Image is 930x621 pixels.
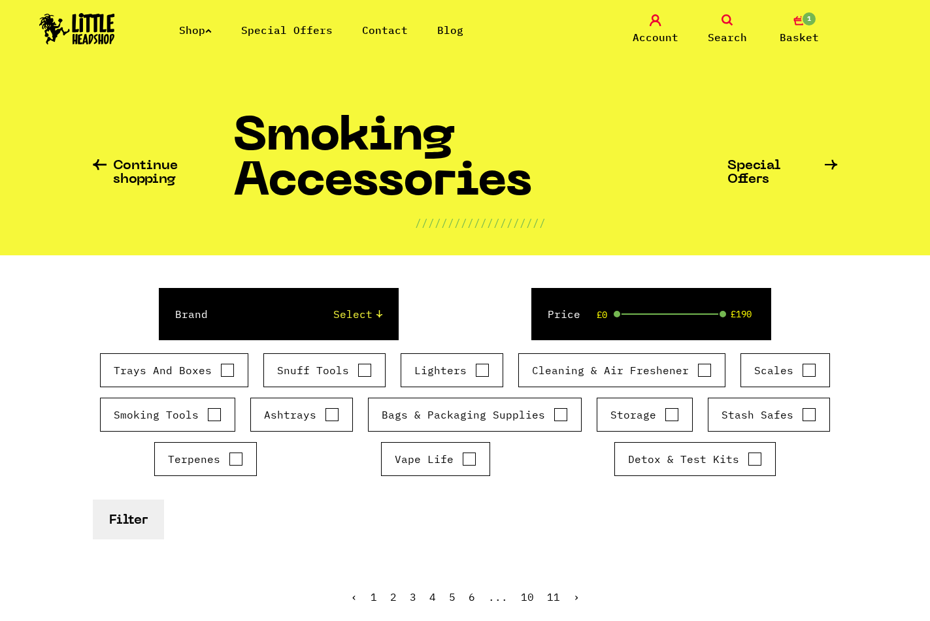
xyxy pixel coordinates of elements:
[708,29,747,45] span: Search
[532,362,712,378] label: Cleaning & Air Freshener
[39,13,115,44] img: Little Head Shop Logo
[277,362,372,378] label: Snuff Tools
[548,306,580,322] label: Price
[371,590,377,603] span: 1
[351,592,357,602] li: « Previous
[114,407,222,422] label: Smoking Tools
[93,500,164,539] button: Filter
[410,590,416,603] a: 3
[233,116,727,215] h1: Smoking Accessories
[780,29,819,45] span: Basket
[573,590,580,603] a: Next »
[351,590,357,603] span: ‹
[731,309,752,319] span: £190
[722,407,816,422] label: Stash Safes
[362,24,408,37] a: Contact
[264,407,339,422] label: Ashtrays
[114,362,235,378] label: Trays And Boxes
[801,11,817,27] span: 1
[695,14,760,45] a: Search
[767,14,832,45] a: 1 Basket
[414,362,490,378] label: Lighters
[610,407,679,422] label: Storage
[415,215,546,231] p: ////////////////////
[390,590,397,603] a: 2
[469,590,475,603] a: 6
[633,29,678,45] span: Account
[437,24,463,37] a: Blog
[628,451,762,467] label: Detox & Test Kits
[241,24,333,37] a: Special Offers
[179,24,212,37] a: Shop
[754,362,816,378] label: Scales
[727,159,838,187] a: Special Offers
[395,451,476,467] label: Vape Life
[547,590,560,603] a: 11
[597,310,607,320] span: £0
[429,590,436,603] a: 4
[488,590,508,603] span: ...
[93,159,233,187] a: Continue shopping
[175,306,208,322] label: Brand
[168,451,243,467] label: Terpenes
[521,590,534,603] a: 10
[449,590,456,603] a: 5
[382,407,568,422] label: Bags & Packaging Supplies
